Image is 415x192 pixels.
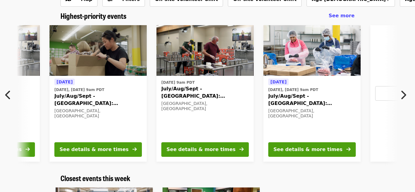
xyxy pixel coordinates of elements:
[273,146,342,153] div: See details & more times
[268,142,356,157] button: See details & more times
[239,147,244,152] i: arrow-right icon
[270,79,286,84] span: [DATE]
[268,87,318,93] time: [DATE], [DATE] 9am PDT
[5,89,11,101] i: chevron-left icon
[166,146,235,153] div: See details & more times
[50,25,147,76] img: July/Aug/Sept - Portland: Repack/Sort (age 8+) organized by Oregon Food Bank
[329,12,355,19] a: See more
[263,25,361,162] a: See details for "July/Aug/Sept - Beaverton: Repack/Sort (age 10+)"
[161,142,249,157] button: See details & more times
[161,80,195,85] time: [DATE] 9am PDT
[400,89,406,101] i: chevron-right icon
[268,93,356,107] span: July/Aug/Sept - [GEOGRAPHIC_DATA]: Repack/Sort (age [DEMOGRAPHIC_DATA]+)
[161,101,249,111] div: [GEOGRAPHIC_DATA], [GEOGRAPHIC_DATA]
[57,79,73,84] span: [DATE]
[60,174,130,183] a: Closest events this week
[50,25,147,162] a: See details for "July/Aug/Sept - Portland: Repack/Sort (age 8+)"
[346,147,351,152] i: arrow-right icon
[161,85,249,100] span: July/Aug/Sept - [GEOGRAPHIC_DATA]: Repack/Sort (age [DEMOGRAPHIC_DATA]+)
[56,174,359,183] div: Closest events this week
[54,142,142,157] button: See details & more times
[156,25,254,162] a: See details for "July/Aug/Sept - Portland: Repack/Sort (age 16+)"
[156,25,254,76] img: July/Aug/Sept - Portland: Repack/Sort (age 16+) organized by Oregon Food Bank
[329,13,355,19] span: See more
[54,93,142,107] span: July/Aug/Sept - [GEOGRAPHIC_DATA]: Repack/Sort (age [DEMOGRAPHIC_DATA]+)
[56,12,359,20] div: Highest-priority events
[60,146,129,153] div: See details & more times
[395,86,415,103] button: Next item
[60,173,130,183] span: Closest events this week
[54,108,142,119] div: [GEOGRAPHIC_DATA], [GEOGRAPHIC_DATA]
[60,10,126,21] span: Highest-priority events
[54,87,104,93] time: [DATE], [DATE] 9am PDT
[268,108,356,119] div: [GEOGRAPHIC_DATA], [GEOGRAPHIC_DATA]
[132,147,137,152] i: arrow-right icon
[263,25,361,76] img: July/Aug/Sept - Beaverton: Repack/Sort (age 10+) organized by Oregon Food Bank
[60,12,126,20] a: Highest-priority events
